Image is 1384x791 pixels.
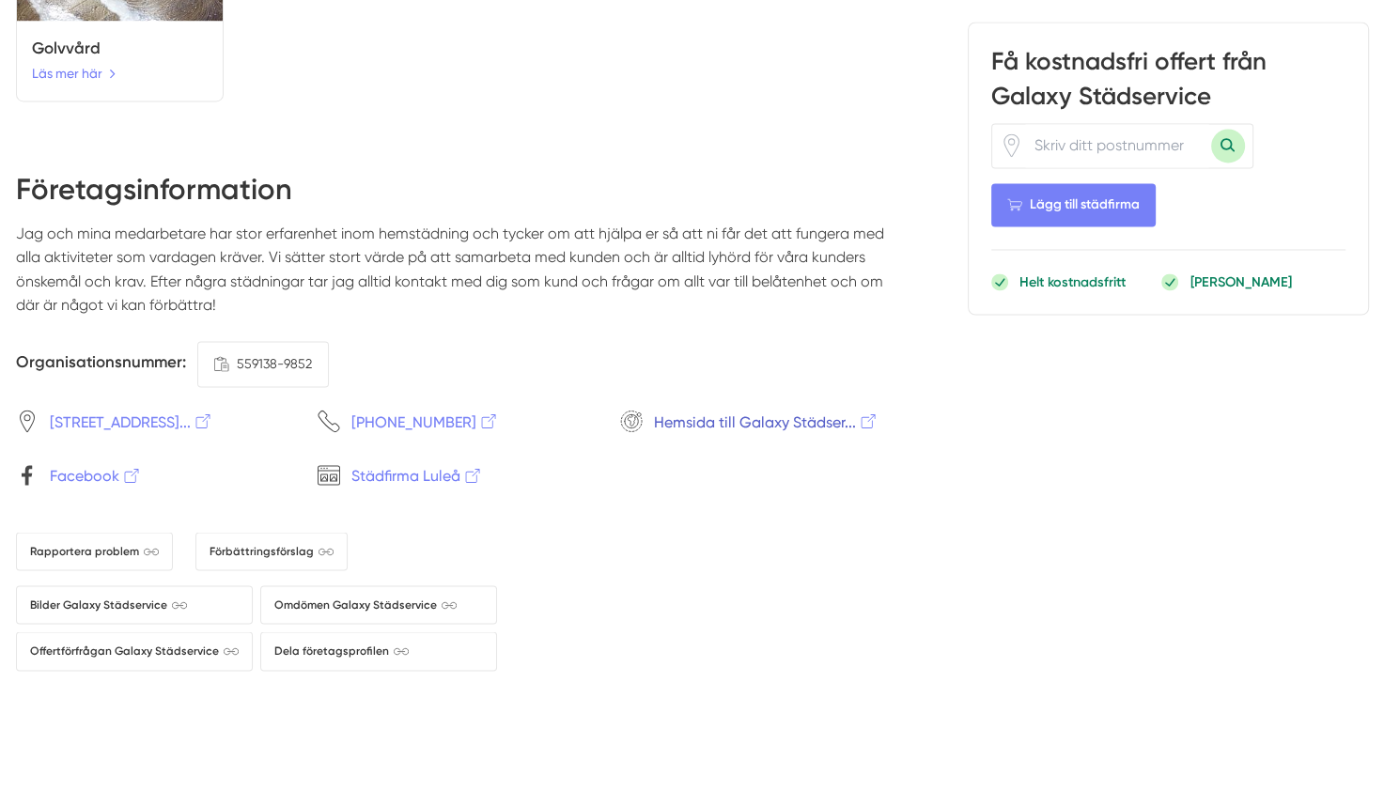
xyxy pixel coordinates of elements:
button: Sök med postnummer [1211,130,1245,163]
: Lägg till städfirma [991,184,1156,227]
svg: Pin / Karta [1000,134,1023,158]
a: Offertförfrågan Galaxy Städservice [16,631,253,670]
span: Förbättringsförslag [210,542,334,560]
span: Offertförfrågan Galaxy Städservice [30,642,239,659]
p: Helt kostnadsfritt [1019,273,1126,292]
a: Rapportera problem [16,532,173,570]
a: Facebook [16,463,288,487]
p: [PERSON_NAME] [1190,273,1291,292]
span: [STREET_ADDRESS]... [50,410,213,433]
a: Dela företagsprofilen [260,631,497,670]
svg: Telefon [318,410,340,432]
span: Dela företagsprofilen [274,642,409,659]
span: [PHONE_NUMBER] [351,410,499,433]
a: Omdömen Galaxy Städservice [260,585,497,624]
a: [STREET_ADDRESS]... [16,410,288,433]
h5: Organisationsnummer: [16,349,186,380]
span: 559138-9852 [237,353,312,374]
a: Läs mer här [32,63,117,84]
span: Städfirma Luleå [351,463,483,487]
a: Bilder Galaxy Städservice [16,585,253,624]
p: Jag och mina medarbetare har stor erfarenhet inom hemstädning och tycker om att hjälpa er så att ... [16,222,893,333]
h5: Golvvård [32,36,208,61]
span: Klicka för att använda din position. [1000,134,1023,158]
span: Bilder Galaxy Städservice [30,596,187,613]
span: Hemsida till Galaxy Städser... [654,410,879,433]
svg: Facebook [16,464,39,487]
span: Facebook [50,463,142,487]
input: Skriv ditt postnummer [1023,124,1211,167]
a: Förbättringsförslag [195,532,348,570]
span: Rapportera problem [30,542,159,560]
h3: Få kostnadsfri offert från Galaxy Städservice [991,46,1345,123]
a: Städfirma Luleå [318,463,590,487]
a: Hemsida till Galaxy Städser... [620,410,893,433]
svg: Pin / Karta [16,410,39,432]
h2: Företagsinformation [16,169,893,222]
a: [PHONE_NUMBER] [318,410,590,433]
span: Omdömen Galaxy Städservice [274,596,457,613]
